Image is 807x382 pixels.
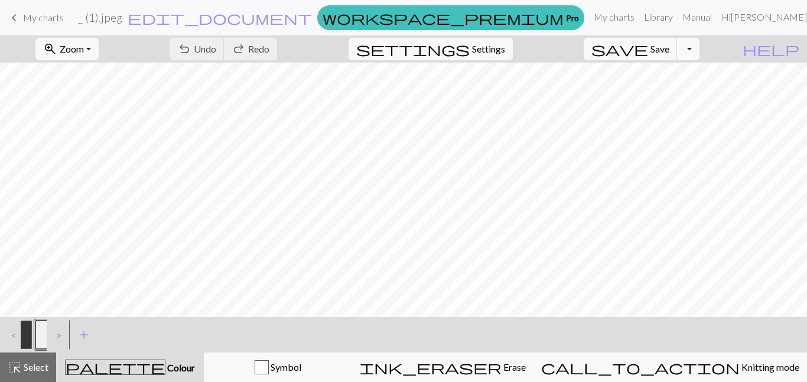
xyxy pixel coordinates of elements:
[352,352,533,382] button: Erase
[533,352,807,382] button: Knitting mode
[317,5,584,30] a: Pro
[60,43,84,54] span: Zoom
[78,11,122,24] h2: _ (1).jpeg
[356,42,470,56] i: Settings
[349,38,513,60] button: SettingsSettings
[2,319,21,351] div: <
[360,359,502,376] span: ink_eraser
[639,5,678,29] a: Library
[47,319,66,351] div: >
[269,361,301,373] span: Symbol
[591,41,648,57] span: save
[56,352,204,382] button: Colour
[678,5,717,29] a: Manual
[8,359,22,376] span: highlight_alt
[128,9,312,26] span: edit_document
[7,9,21,26] span: keyboard_arrow_left
[35,38,99,60] button: Zoom
[740,361,799,373] span: Knitting mode
[589,5,639,29] a: My charts
[356,41,470,57] span: settings
[323,9,564,26] span: workspace_premium
[472,42,505,56] span: Settings
[584,38,678,60] button: Save
[66,359,165,376] span: palette
[743,41,799,57] span: help
[541,359,740,376] span: call_to_action
[77,327,91,343] span: add
[502,361,526,373] span: Erase
[165,362,195,373] span: Colour
[43,41,57,57] span: zoom_in
[23,12,64,23] span: My charts
[22,361,48,373] span: Select
[204,352,352,382] button: Symbol
[650,43,669,54] span: Save
[7,8,64,28] a: My charts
